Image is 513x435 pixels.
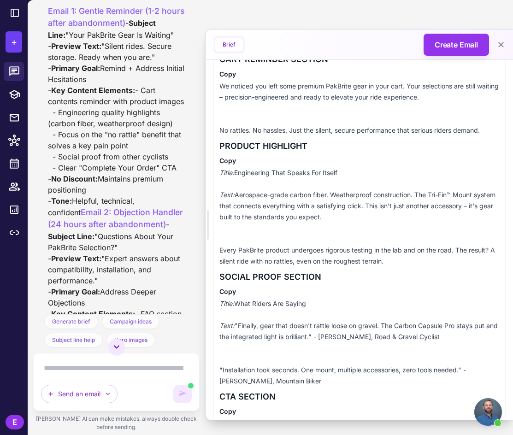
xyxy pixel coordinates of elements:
strong: No Discount: [51,174,98,183]
em: Text: [219,322,235,329]
button: Create Email [424,34,489,56]
strong: Primary Goal: [51,287,100,296]
h4: Copy [219,70,500,79]
button: Subject line help [44,333,103,347]
strong: Subject Line: [48,232,94,241]
h3: CTA SECTION [219,390,500,403]
strong: Key Content Elements: [51,309,135,318]
span: + [11,35,17,49]
button: Campaign ideas [102,314,159,329]
span: Hero images [114,336,147,344]
a: Open chat [474,398,502,426]
em: Text: [219,191,235,199]
strong: Preview Text: [51,254,101,263]
span: Campaign ideas [110,317,152,326]
em: Button: [219,419,241,427]
h4: Copy [219,287,500,296]
h3: PRODUCT HIGHLIGHT [219,140,500,153]
button: + [6,31,22,53]
button: AI is generating content. You can keep typing but cannot send until it completes. [173,385,192,403]
p: Engineering That Speaks For Itself Aerospace-grade carbon fiber. Weatherproof construction. The T... [219,167,500,267]
span: Email 2: Objection Handler (24 hours after abandonment) [48,207,185,229]
p: Complete Your Order [219,418,500,429]
h3: SOCIAL PROOF SECTION [219,270,500,283]
div: [PERSON_NAME] AI can make mistakes, always double check before sending. [33,411,200,435]
p: We noticed you left some premium PakBrite gear in your cart. Your selections are still waiting – ... [219,81,500,136]
div: E [6,415,24,429]
strong: Key Content Elements: [51,86,135,95]
strong: Subject Line: [48,18,158,39]
strong: Tone: [51,196,72,206]
h4: Copy [219,156,500,165]
strong: Preview Text: [51,41,101,51]
h4: Copy [219,407,500,416]
button: Generate brief [44,314,98,329]
em: Title: [219,169,234,176]
span: Email 1: Gentle Reminder (1-2 hours after abandonment) [48,6,187,28]
em: Title: [219,300,234,307]
button: Hero images [106,333,155,347]
strong: Primary Goal: [51,64,100,73]
p: What Riders Are Saying "Finally, gear that doesn't rattle loose on gravel. The Carbon Capsule Pro... [219,298,500,387]
span: Generate brief [52,317,90,326]
button: Send an email [41,385,118,403]
button: Brief [215,38,243,52]
span: Subject line help [52,336,95,344]
span: Create Email [435,39,478,50]
span: AI is generating content. You can still type but cannot send yet. [188,383,194,388]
